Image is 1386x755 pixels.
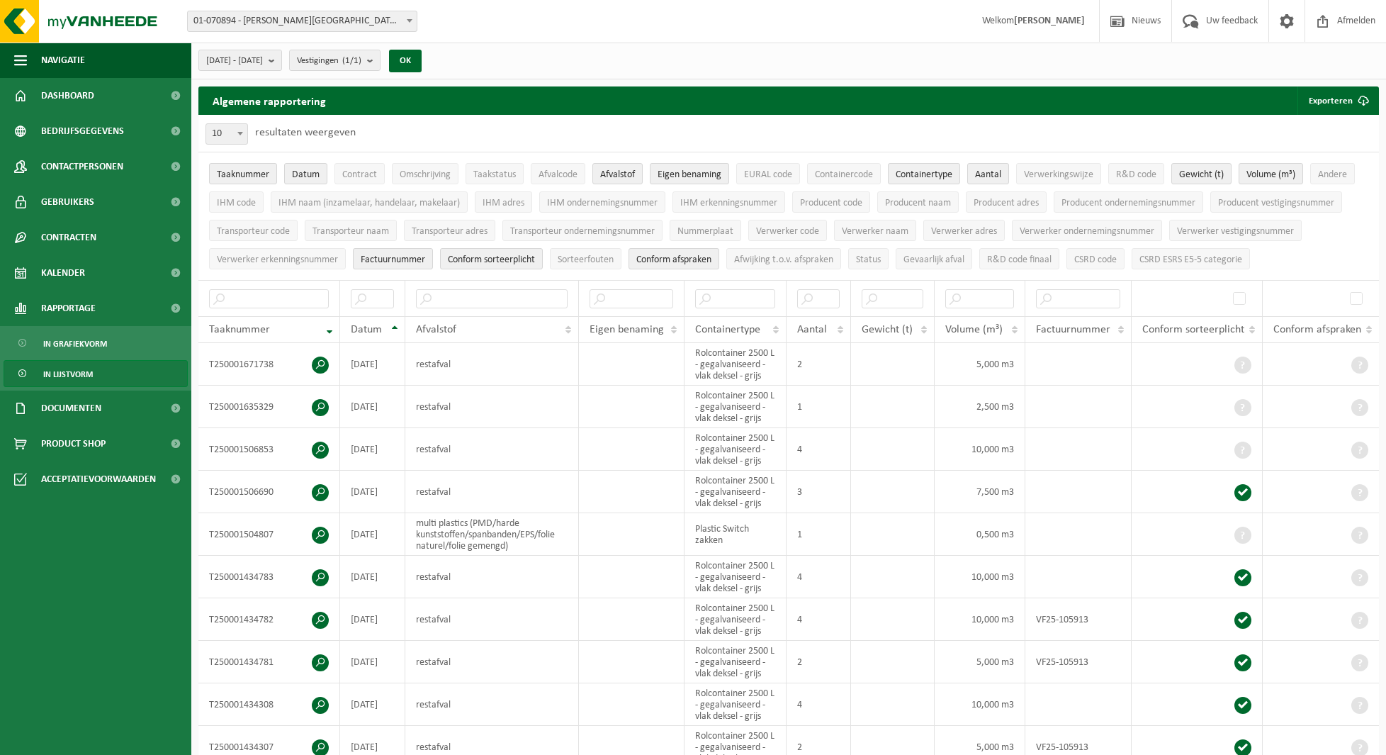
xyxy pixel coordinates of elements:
[807,163,881,184] button: ContainercodeContainercode: Activate to sort
[636,255,711,265] span: Conform afspraken
[815,169,873,180] span: Containercode
[466,163,524,184] button: TaakstatusTaakstatus: Activate to sort
[292,169,320,180] span: Datum
[979,248,1059,269] button: R&D code finaalR&amp;D code finaal: Activate to sort
[896,169,952,180] span: Containertype
[1297,86,1377,115] button: Exporteren
[1239,163,1303,184] button: Volume (m³)Volume (m³): Activate to sort
[684,471,787,513] td: Rolcontainer 2500 L - gegalvaniseerd - vlak deksel - grijs
[931,226,997,237] span: Verwerker adres
[340,428,405,471] td: [DATE]
[1218,198,1334,208] span: Producent vestigingsnummer
[787,343,850,386] td: 2
[4,360,188,387] a: In lijstvorm
[1116,169,1156,180] span: R&D code
[217,169,269,180] span: Taaknummer
[1016,163,1101,184] button: VerwerkingswijzeVerwerkingswijze: Activate to sort
[903,255,964,265] span: Gevaarlijk afval
[975,169,1001,180] span: Aantal
[205,123,248,145] span: 10
[1169,220,1302,241] button: Verwerker vestigingsnummerVerwerker vestigingsnummer: Activate to sort
[547,198,658,208] span: IHM ondernemingsnummer
[209,220,298,241] button: Transporteur codeTransporteur code: Activate to sort
[539,169,577,180] span: Afvalcode
[41,391,101,426] span: Documenten
[1074,255,1117,265] span: CSRD code
[672,191,785,213] button: IHM erkenningsnummerIHM erkenningsnummer: Activate to sort
[684,641,787,683] td: Rolcontainer 2500 L - gegalvaniseerd - vlak deksel - grijs
[198,386,340,428] td: T250001635329
[1171,163,1232,184] button: Gewicht (t)Gewicht (t): Activate to sort
[848,248,889,269] button: StatusStatus: Activate to sort
[1054,191,1203,213] button: Producent ondernemingsnummerProducent ondernemingsnummer: Activate to sort
[1273,324,1361,335] span: Conform afspraken
[935,598,1025,641] td: 10,000 m3
[744,169,792,180] span: EURAL code
[41,113,124,149] span: Bedrijfsgegevens
[255,127,356,138] label: resultaten weergeven
[935,386,1025,428] td: 2,500 m3
[550,248,621,269] button: SorteerfoutenSorteerfouten: Activate to sort
[334,163,385,184] button: ContractContract: Activate to sort
[297,50,361,72] span: Vestigingen
[405,556,578,598] td: restafval
[41,149,123,184] span: Contactpersonen
[41,291,96,326] span: Rapportage
[340,598,405,641] td: [DATE]
[684,513,787,556] td: Plastic Switch zakken
[405,428,578,471] td: restafval
[787,513,850,556] td: 1
[405,386,578,428] td: restafval
[1012,220,1162,241] button: Verwerker ondernemingsnummerVerwerker ondernemingsnummer: Activate to sort
[209,248,346,269] button: Verwerker erkenningsnummerVerwerker erkenningsnummer: Activate to sort
[726,248,841,269] button: Afwijking t.o.v. afsprakenAfwijking t.o.v. afspraken: Activate to sort
[787,598,850,641] td: 4
[967,163,1009,184] button: AantalAantal: Activate to sort
[340,343,405,386] td: [DATE]
[590,324,664,335] span: Eigen benaming
[842,226,908,237] span: Verwerker naam
[405,343,578,386] td: restafval
[41,462,156,497] span: Acceptatievoorwaarden
[888,163,960,184] button: ContainertypeContainertype: Activate to sort
[473,169,516,180] span: Taakstatus
[209,163,277,184] button: TaaknummerTaaknummer: Activate to remove sorting
[7,724,237,755] iframe: chat widget
[405,683,578,726] td: restafval
[405,513,578,556] td: multi plastics (PMD/harde kunststoffen/spanbanden/EPS/folie naturel/folie gemengd)
[1025,641,1132,683] td: VF25-105913
[650,163,729,184] button: Eigen benamingEigen benaming: Activate to sort
[340,683,405,726] td: [DATE]
[787,471,850,513] td: 3
[217,226,290,237] span: Transporteur code
[43,330,107,357] span: In grafiekvorm
[198,513,340,556] td: T250001504807
[483,198,524,208] span: IHM adres
[41,43,85,78] span: Navigatie
[558,255,614,265] span: Sorteerfouten
[198,598,340,641] td: T250001434782
[935,513,1025,556] td: 0,500 m3
[792,191,870,213] button: Producent codeProducent code: Activate to sort
[834,220,916,241] button: Verwerker naamVerwerker naam: Activate to sort
[787,428,850,471] td: 4
[974,198,1039,208] span: Producent adres
[670,220,741,241] button: NummerplaatNummerplaat: Activate to sort
[448,255,535,265] span: Conform sorteerplicht
[198,428,340,471] td: T250001506853
[217,255,338,265] span: Verwerker erkenningsnummer
[1066,248,1125,269] button: CSRD codeCSRD code: Activate to sort
[198,471,340,513] td: T250001506690
[41,255,85,291] span: Kalender
[923,220,1005,241] button: Verwerker adresVerwerker adres: Activate to sort
[1061,198,1195,208] span: Producent ondernemingsnummer
[1246,169,1295,180] span: Volume (m³)
[787,556,850,598] td: 4
[684,683,787,726] td: Rolcontainer 2500 L - gegalvaniseerd - vlak deksel - grijs
[206,50,263,72] span: [DATE] - [DATE]
[187,11,417,32] span: 01-070894 - CASTELEIN SEALANTS NV - KAPELLEN
[1139,255,1242,265] span: CSRD ESRS E5-5 categorie
[278,198,460,208] span: IHM naam (inzamelaar, handelaar, makelaar)
[629,248,719,269] button: Conform afspraken : Activate to sort
[405,598,578,641] td: restafval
